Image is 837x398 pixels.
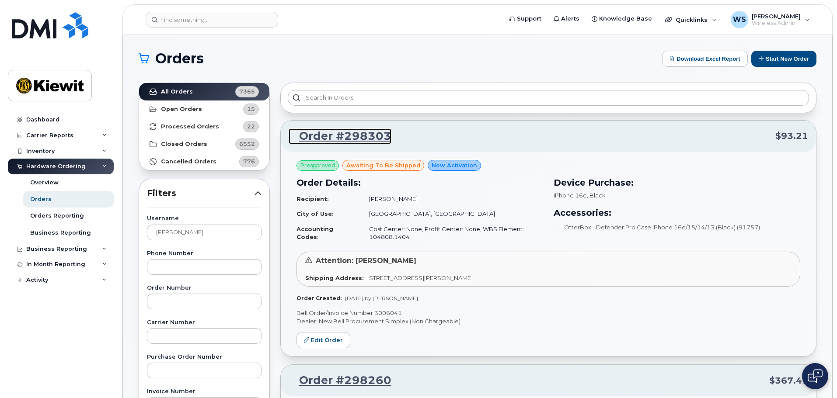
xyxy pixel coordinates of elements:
span: Filters [147,187,255,200]
a: Processed Orders22 [139,118,269,135]
span: 7365 [239,87,255,96]
h3: Accessories: [554,206,800,219]
span: [DATE] by [PERSON_NAME] [345,295,418,301]
td: Cost Center: None, Profit Center: None, WBS Element: 104808.1404 [361,221,543,245]
strong: Cancelled Orders [161,158,216,165]
label: Phone Number [147,251,262,256]
strong: Shipping Address: [305,274,364,281]
label: Purchase Order Number [147,354,262,360]
td: [PERSON_NAME] [361,191,543,207]
button: Download Excel Report [662,51,748,67]
p: Bell Order/Invoice Number 3006041 [296,309,800,317]
span: [STREET_ADDRESS][PERSON_NAME] [367,274,473,281]
label: Carrier Number [147,320,262,325]
input: Search in orders [288,90,809,106]
a: Open Orders15 [139,100,269,118]
span: 22 [247,122,255,131]
span: , Black [587,192,606,199]
strong: City of Use: [296,210,334,217]
label: Username [147,216,262,221]
a: Order #298303 [289,128,391,144]
strong: Accounting Codes: [296,225,333,241]
button: Start New Order [751,51,816,67]
strong: Recipient: [296,195,329,202]
strong: Closed Orders [161,141,207,148]
span: Orders [155,52,204,65]
li: OtterBox - Defender Pro Case iPhone 16e/15/14/13 (Black) (91757) [554,223,800,232]
strong: Order Created: [296,295,342,301]
span: 15 [247,105,255,113]
span: 6552 [239,140,255,148]
span: $93.21 [775,130,808,142]
a: Closed Orders6552 [139,135,269,153]
span: 776 [243,157,255,166]
td: [GEOGRAPHIC_DATA], [GEOGRAPHIC_DATA] [361,206,543,221]
span: New Activation [432,161,477,170]
span: awaiting to be shipped [346,161,420,170]
span: Attention: [PERSON_NAME] [316,256,416,265]
a: All Orders7365 [139,83,269,100]
strong: All Orders [161,88,193,95]
h3: Order Details: [296,176,543,189]
a: Order #298260 [289,373,391,388]
span: Preapproved [300,162,335,170]
strong: Open Orders [161,106,202,113]
a: Edit Order [296,332,350,348]
label: Invoice Number [147,389,262,395]
span: iPhone 16e [554,192,587,199]
h3: Device Purchase: [554,176,800,189]
img: Open chat [808,369,823,383]
label: Order Number [147,285,262,291]
span: $367.49 [769,374,808,387]
strong: Processed Orders [161,123,219,130]
a: Cancelled Orders776 [139,153,269,170]
p: Dealer: New Bell Procurement Simplex (Non Chargeable) [296,317,800,325]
